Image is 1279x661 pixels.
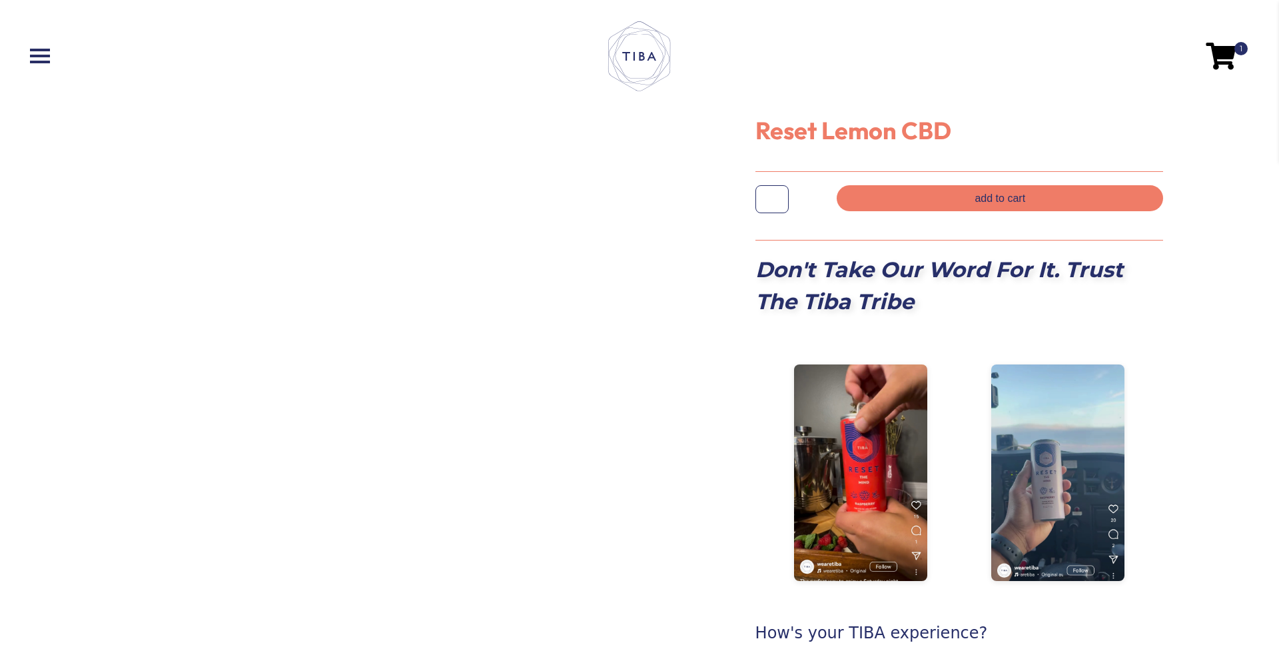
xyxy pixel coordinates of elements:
[755,185,789,213] input: Product quantity
[1206,52,1236,59] a: 1
[755,621,1164,645] p: How's your TIBA experience?
[755,115,951,145] span: Reset Lemon CBD
[1234,42,1248,55] span: 1
[837,185,1163,211] button: Add to cart
[755,257,1123,315] strong: Don't Take Our Word For It. Trust The Tiba Tribe
[794,364,927,581] img: Beach scene
[991,364,1124,581] img: Product image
